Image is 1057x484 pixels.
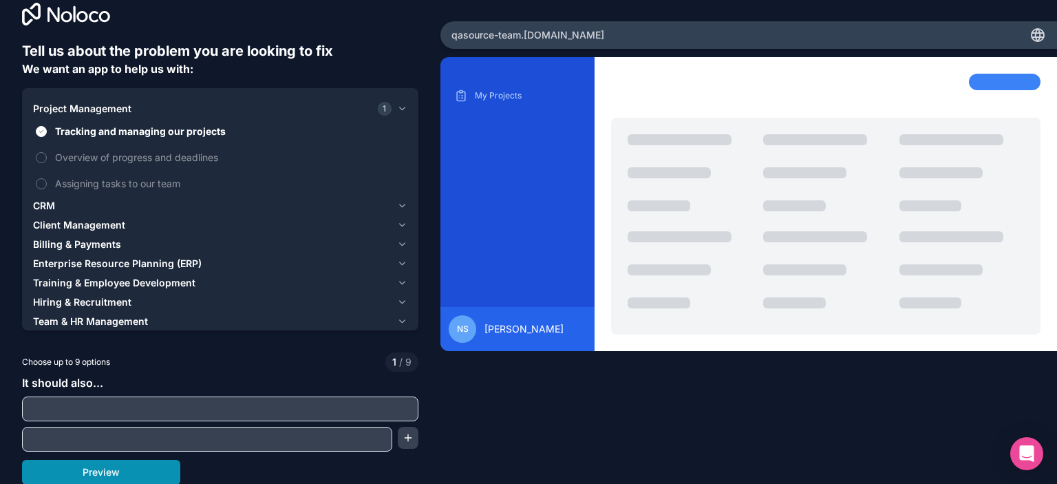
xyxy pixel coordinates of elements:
[36,178,47,189] button: Assigning tasks to our team
[33,102,131,116] span: Project Management
[33,254,407,273] button: Enterprise Resource Planning (ERP)
[1010,437,1043,470] div: Open Intercom Messenger
[33,118,407,196] div: Project Management1
[36,152,47,163] button: Overview of progress and deadlines
[36,126,47,137] button: Tracking and managing our projects
[484,322,564,336] span: [PERSON_NAME]
[475,90,581,101] p: My Projects
[33,295,131,309] span: Hiring & Recruitment
[33,196,407,215] button: CRM
[457,324,469,335] span: nS
[33,257,202,271] span: Enterprise Resource Planning (ERP)
[33,218,125,232] span: Client Management
[33,238,121,251] span: Billing & Payments
[396,355,412,369] span: 9
[55,150,405,165] span: Overview of progress and deadlines
[33,293,407,312] button: Hiring & Recruitment
[33,315,148,328] span: Team & HR Management
[451,28,604,42] span: qasource-team .[DOMAIN_NAME]
[392,355,396,369] span: 1
[22,41,418,61] h6: Tell us about the problem you are looking to fix
[33,273,407,293] button: Training & Employee Development
[399,356,403,368] span: /
[55,176,405,191] span: Assigning tasks to our team
[33,235,407,254] button: Billing & Payments
[55,124,405,138] span: Tracking and managing our projects
[378,102,392,116] span: 1
[33,276,195,290] span: Training & Employee Development
[33,99,407,118] button: Project Management1
[33,215,407,235] button: Client Management
[22,62,193,76] span: We want an app to help us with:
[22,376,103,390] span: It should also...
[22,356,110,368] span: Choose up to 9 options
[33,199,55,213] span: CRM
[451,85,584,296] div: scrollable content
[33,312,407,331] button: Team & HR Management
